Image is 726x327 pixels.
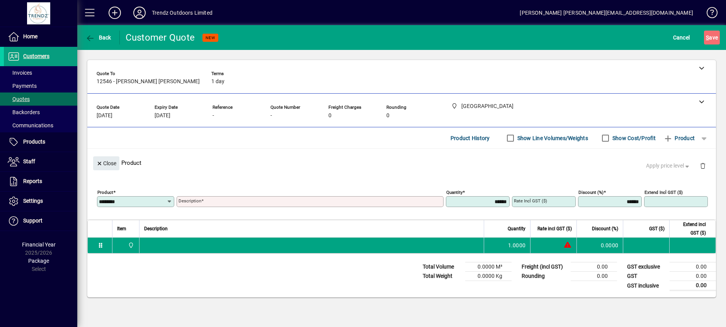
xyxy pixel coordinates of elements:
app-page-header-button: Delete [694,162,712,169]
a: Quotes [4,92,77,106]
span: 1 day [211,79,224,85]
div: Customer Quote [126,31,195,44]
a: Invoices [4,66,77,79]
span: Communications [8,122,53,128]
span: S [706,34,709,41]
mat-label: Discount (%) [578,190,604,195]
app-page-header-button: Close [91,159,121,166]
span: Close [96,157,116,170]
span: Item [117,224,126,233]
span: Payments [8,83,37,89]
a: Reports [4,172,77,191]
a: Backorders [4,106,77,119]
td: 0.0000 M³ [465,262,512,272]
span: 0 [386,113,389,119]
td: 0.00 [571,262,617,272]
span: Apply price level [646,162,691,170]
td: Rounding [518,272,571,281]
app-page-header-button: Back [77,31,120,45]
a: Communications [4,119,77,132]
span: Staff [23,158,35,164]
mat-label: Extend incl GST ($) [644,190,683,195]
span: Package [28,258,49,264]
td: 0.00 [670,262,716,272]
span: New Plymouth [126,241,135,250]
button: Close [93,156,119,170]
td: Total Volume [419,262,465,272]
div: [PERSON_NAME] [PERSON_NAME][EMAIL_ADDRESS][DOMAIN_NAME] [520,7,693,19]
td: GST [623,272,670,281]
button: Save [704,31,720,45]
a: Settings [4,192,77,211]
button: Back [83,31,113,45]
span: Cancel [673,31,690,44]
mat-label: Rate incl GST ($) [514,198,547,204]
button: Product History [447,131,493,145]
span: Reports [23,178,42,184]
span: Quantity [508,224,525,233]
a: Staff [4,152,77,171]
a: Products [4,132,77,152]
span: Rate incl GST ($) [537,224,572,233]
span: ave [706,31,718,44]
span: - [213,113,214,119]
a: Home [4,27,77,46]
mat-label: Quantity [446,190,462,195]
button: Delete [694,156,712,175]
div: Trendz Outdoors Limited [152,7,213,19]
span: - [270,113,272,119]
span: GST ($) [649,224,665,233]
span: Back [85,34,111,41]
td: 0.00 [571,272,617,281]
span: Invoices [8,70,32,76]
td: Total Weight [419,272,465,281]
a: Knowledge Base [701,2,716,27]
td: 0.0000 Kg [465,272,512,281]
span: NEW [206,35,215,40]
span: Quotes [8,96,30,102]
span: Extend incl GST ($) [674,220,706,237]
span: 0 [328,113,332,119]
span: [DATE] [97,113,112,119]
a: Support [4,211,77,231]
label: Show Cost/Profit [611,134,656,142]
span: Backorders [8,109,40,115]
td: GST inclusive [623,281,670,291]
a: Payments [4,79,77,92]
div: Product [87,149,716,177]
mat-label: Product [97,190,113,195]
td: Freight (incl GST) [518,262,571,272]
span: Product History [451,132,490,144]
button: Add [102,6,127,20]
span: 12546 - [PERSON_NAME] [PERSON_NAME] [97,79,200,85]
td: 0.00 [670,272,716,281]
span: 1.0000 [508,241,526,249]
span: [DATE] [155,113,170,119]
td: GST exclusive [623,262,670,272]
span: Support [23,217,43,224]
mat-label: Description [179,198,201,204]
button: Cancel [671,31,692,45]
span: Discount (%) [592,224,618,233]
button: Apply price level [643,159,694,173]
span: Customers [23,53,49,59]
button: Profile [127,6,152,20]
span: Home [23,33,37,39]
span: Description [144,224,168,233]
span: Settings [23,198,43,204]
span: Financial Year [22,241,56,248]
label: Show Line Volumes/Weights [516,134,588,142]
span: Products [23,139,45,145]
td: 0.0000 [576,238,623,253]
td: 0.00 [670,281,716,291]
